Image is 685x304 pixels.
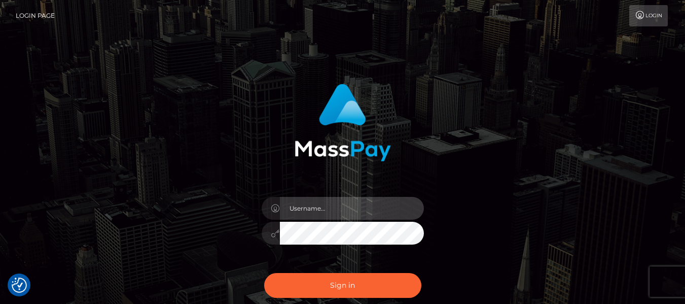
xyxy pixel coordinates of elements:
input: Username... [280,197,424,220]
a: Login [629,5,668,26]
button: Sign in [264,273,421,298]
button: Consent Preferences [12,278,27,293]
img: Revisit consent button [12,278,27,293]
a: Login Page [16,5,55,26]
img: MassPay Login [295,84,391,161]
